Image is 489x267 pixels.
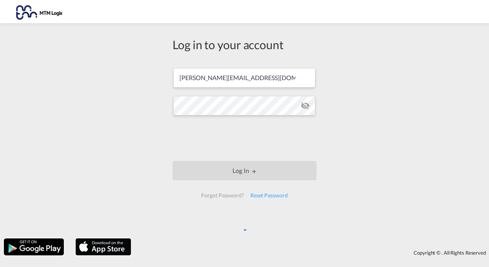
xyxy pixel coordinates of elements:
div: Reset Password [247,188,291,202]
input: Enter email/phone number [173,68,315,87]
img: 1d8b6800adb611edaca4d9603c308ee4.png [12,3,64,21]
div: Forgot Password? [198,188,247,202]
div: Log in to your account [173,36,316,53]
img: google.png [3,238,65,256]
img: apple.png [75,238,132,256]
div: Copyright © . All Rights Reserved [135,246,489,259]
md-icon: icon-eye-off [301,101,310,110]
button: LOGIN [173,161,316,180]
iframe: reCAPTCHA [186,123,303,153]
